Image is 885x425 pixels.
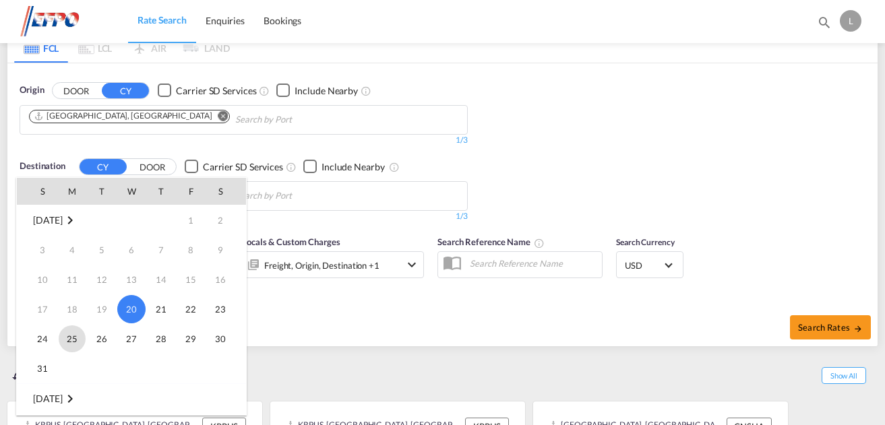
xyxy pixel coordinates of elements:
th: S [17,178,57,205]
td: Wednesday August 13 2025 [117,265,146,294]
span: [DATE] [33,214,62,226]
td: August 2025 [17,205,117,236]
span: 27 [118,325,145,352]
tr: Week 4 [17,294,246,324]
th: F [176,178,206,205]
td: Wednesday August 20 2025 [117,294,146,324]
td: Saturday August 23 2025 [206,294,246,324]
td: Sunday August 3 2025 [17,235,57,265]
td: Friday August 1 2025 [176,205,206,236]
td: Friday August 22 2025 [176,294,206,324]
td: Saturday August 30 2025 [206,324,246,354]
span: 28 [148,325,175,352]
td: Monday August 4 2025 [57,235,87,265]
td: September 2025 [17,384,246,414]
td: Wednesday August 6 2025 [117,235,146,265]
span: 29 [177,325,204,352]
td: Saturday August 9 2025 [206,235,246,265]
th: M [57,178,87,205]
td: Friday August 8 2025 [176,235,206,265]
tr: Week 2 [17,235,246,265]
tr: Week 6 [17,354,246,384]
td: Saturday August 2 2025 [206,205,246,236]
td: Sunday August 17 2025 [17,294,57,324]
td: Sunday August 24 2025 [17,324,57,354]
span: 25 [59,325,86,352]
span: 20 [117,295,146,323]
td: Tuesday August 12 2025 [87,265,117,294]
td: Saturday August 16 2025 [206,265,246,294]
td: Monday August 11 2025 [57,265,87,294]
tr: Week undefined [17,384,246,414]
span: 26 [88,325,115,352]
td: Thursday August 21 2025 [146,294,176,324]
th: S [206,178,246,205]
md-calendar: Calendar [17,178,246,415]
tr: Week 3 [17,265,246,294]
th: W [117,178,146,205]
span: 23 [207,296,234,323]
td: Friday August 29 2025 [176,324,206,354]
td: Wednesday August 27 2025 [117,324,146,354]
th: T [87,178,117,205]
span: 24 [29,325,56,352]
span: 22 [177,296,204,323]
td: Sunday August 31 2025 [17,354,57,384]
td: Tuesday August 19 2025 [87,294,117,324]
td: Tuesday August 5 2025 [87,235,117,265]
td: Monday August 18 2025 [57,294,87,324]
span: [DATE] [33,393,62,404]
tr: Week 5 [17,324,246,354]
td: Friday August 15 2025 [176,265,206,294]
td: Thursday August 14 2025 [146,265,176,294]
th: T [146,178,176,205]
span: 21 [148,296,175,323]
span: 30 [207,325,234,352]
td: Thursday August 28 2025 [146,324,176,354]
td: Monday August 25 2025 [57,324,87,354]
span: 31 [29,355,56,382]
td: Sunday August 10 2025 [17,265,57,294]
td: Thursday August 7 2025 [146,235,176,265]
tr: Week 1 [17,205,246,236]
td: Tuesday August 26 2025 [87,324,117,354]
